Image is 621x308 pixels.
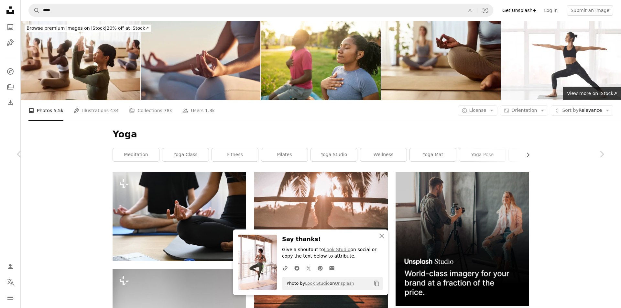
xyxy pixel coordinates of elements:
a: Collections [4,80,17,93]
a: yoga mat [410,148,456,161]
img: Young Woman Practicing Warrior Pose in Bright Indoor Studio During Yoga Session [501,21,621,100]
a: yoga class [162,148,209,161]
a: yoga pose [459,148,506,161]
h1: Yoga [113,129,529,140]
a: yoga studio [311,148,357,161]
a: Look Studio [305,281,330,286]
span: Sort by [562,108,578,113]
span: View more on iStock ↗ [567,91,617,96]
a: Users 1.3k [182,100,215,121]
span: 20% off at iStock ↗ [27,26,149,31]
a: Log in / Sign up [4,260,17,273]
a: Get Unsplash+ [498,5,540,16]
a: Next [582,123,621,185]
span: 434 [110,107,119,114]
a: Explore [4,65,17,78]
a: Share on Facebook [291,261,303,274]
a: Unsplash [335,281,354,286]
span: 1.3k [205,107,215,114]
p: Give a shoutout to on social or copy the text below to attribute. [282,247,383,260]
a: Peaceful young couple practicing yoga in lotus pose in living room. [113,214,246,219]
a: Photos [4,21,17,34]
span: Browse premium images on iStock | [27,26,106,31]
button: Search Unsplash [29,4,40,16]
a: Share on Pinterest [314,261,326,274]
img: file-1715651741414-859baba4300dimage [396,172,529,305]
a: View more on iStock↗ [563,87,621,100]
button: Menu [4,291,17,304]
span: License [469,108,486,113]
button: Copy to clipboard [371,278,382,289]
a: Collections 78k [129,100,172,121]
a: Download History [4,96,17,109]
button: Orientation [500,105,548,116]
img: Young couple practicing yoga in a summer park, doing breathing exercise [261,21,381,100]
button: Language [4,276,17,289]
a: meditation [113,148,159,161]
button: Submit an image [567,5,613,16]
a: Log in [540,5,561,16]
button: Visual search [477,4,493,16]
button: Clear [463,4,477,16]
img: Unrecognizable black woman meditating in Lotus position at Yoga studio. [381,21,501,100]
a: wellness [360,148,407,161]
img: Peaceful young couple practicing yoga in lotus pose in living room. [113,172,246,261]
span: Orientation [511,108,537,113]
a: Illustrations 434 [74,100,119,121]
span: Relevance [562,107,602,114]
a: Browse premium images on iStock|20% off at iStock↗ [21,21,155,36]
img: Japanese woman exercising Yoga on a class in a health club. [21,21,140,100]
img: Woman, hands or lotus pose meditation on sunset beach, ocean or sea in mental health, mind traini... [141,21,261,100]
button: scroll list to the right [522,148,529,161]
span: 78k [164,107,172,114]
a: Look Studio [324,247,351,252]
a: Share over email [326,261,338,274]
button: License [458,105,498,116]
a: Illustrations [4,36,17,49]
button: Sort byRelevance [551,105,613,116]
a: Share on Twitter [303,261,314,274]
form: Find visuals sitewide [28,4,493,17]
a: pilates [261,148,308,161]
span: Photo by on [283,278,354,289]
h3: Say thanks! [282,235,383,244]
a: fitness [212,148,258,161]
a: gym [509,148,555,161]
